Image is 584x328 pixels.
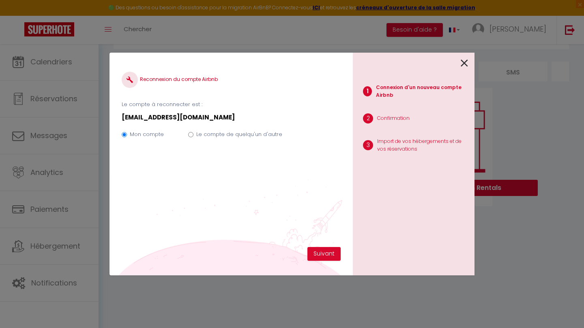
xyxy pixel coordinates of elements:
[130,130,164,138] label: Mon compte
[6,3,31,28] button: Ouvrir le widget de chat LiveChat
[196,130,282,138] label: Le compte de quelqu'un d'autre
[122,100,341,109] p: Le compte à reconnecter est :
[377,138,468,153] p: Import de vos hébergements et de vos réservations
[122,113,341,122] p: [EMAIL_ADDRESS][DOMAIN_NAME]
[376,84,468,99] p: Connexion d'un nouveau compte Airbnb
[363,86,372,96] span: 1
[122,72,341,88] h4: Reconnexion du compte Airbnb
[363,113,373,124] span: 2
[307,247,341,261] button: Suivant
[363,140,373,150] span: 3
[377,115,410,122] p: Confirmation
